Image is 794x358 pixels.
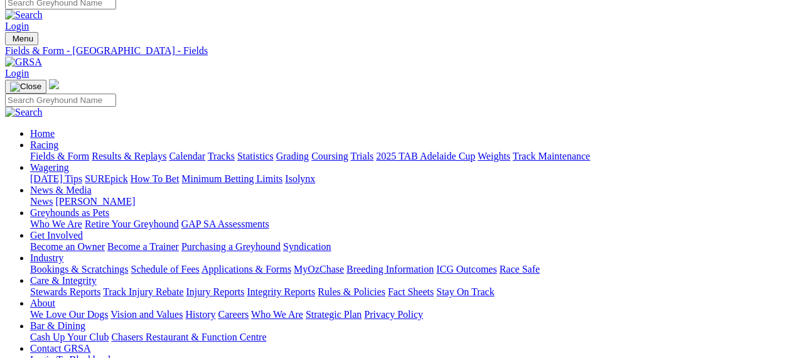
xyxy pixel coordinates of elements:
[376,151,475,161] a: 2025 TAB Adelaide Cup
[30,332,109,342] a: Cash Up Your Club
[318,286,385,297] a: Rules & Policies
[85,173,127,184] a: SUREpick
[181,241,281,252] a: Purchasing a Greyhound
[30,173,82,184] a: [DATE] Tips
[30,128,55,139] a: Home
[131,173,180,184] a: How To Bet
[364,309,423,320] a: Privacy Policy
[107,241,179,252] a: Become a Trainer
[30,286,100,297] a: Stewards Reports
[30,185,92,195] a: News & Media
[237,151,274,161] a: Statistics
[30,241,789,252] div: Get Involved
[276,151,309,161] a: Grading
[251,309,303,320] a: Who We Are
[85,219,179,229] a: Retire Your Greyhound
[5,80,46,94] button: Toggle navigation
[30,219,789,230] div: Greyhounds as Pets
[30,252,63,263] a: Industry
[30,309,789,320] div: About
[30,196,789,207] div: News & Media
[30,196,53,207] a: News
[218,309,249,320] a: Careers
[30,139,58,150] a: Racing
[55,196,135,207] a: [PERSON_NAME]
[513,151,590,161] a: Track Maintenance
[5,107,43,118] img: Search
[5,32,38,45] button: Toggle navigation
[181,173,282,184] a: Minimum Betting Limits
[30,286,789,298] div: Care & Integrity
[186,286,244,297] a: Injury Reports
[201,264,291,274] a: Applications & Forms
[388,286,434,297] a: Fact Sheets
[30,207,109,218] a: Greyhounds as Pets
[30,151,789,162] div: Racing
[30,275,97,286] a: Care & Integrity
[306,309,362,320] a: Strategic Plan
[169,151,205,161] a: Calendar
[185,309,215,320] a: History
[478,151,510,161] a: Weights
[283,241,331,252] a: Syndication
[436,286,494,297] a: Stay On Track
[49,79,59,89] img: logo-grsa-white.png
[103,286,183,297] a: Track Injury Rebate
[5,45,789,57] a: Fields & Form - [GEOGRAPHIC_DATA] - Fields
[30,219,82,229] a: Who We Are
[436,264,496,274] a: ICG Outcomes
[10,82,41,92] img: Close
[110,309,183,320] a: Vision and Values
[350,151,373,161] a: Trials
[247,286,315,297] a: Integrity Reports
[111,332,266,342] a: Chasers Restaurant & Function Centre
[30,173,789,185] div: Wagering
[30,241,105,252] a: Become an Owner
[30,309,108,320] a: We Love Our Dogs
[208,151,235,161] a: Tracks
[131,264,199,274] a: Schedule of Fees
[311,151,348,161] a: Coursing
[181,219,269,229] a: GAP SA Assessments
[294,264,344,274] a: MyOzChase
[30,343,90,354] a: Contact GRSA
[30,162,69,173] a: Wagering
[13,34,33,43] span: Menu
[30,264,128,274] a: Bookings & Scratchings
[5,9,43,21] img: Search
[30,320,85,331] a: Bar & Dining
[5,94,116,107] input: Search
[30,332,789,343] div: Bar & Dining
[92,151,166,161] a: Results & Replays
[285,173,315,184] a: Isolynx
[30,230,83,241] a: Get Involved
[5,21,29,31] a: Login
[30,151,89,161] a: Fields & Form
[5,57,42,68] img: GRSA
[30,264,789,275] div: Industry
[499,264,539,274] a: Race Safe
[30,298,55,308] a: About
[346,264,434,274] a: Breeding Information
[5,68,29,79] a: Login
